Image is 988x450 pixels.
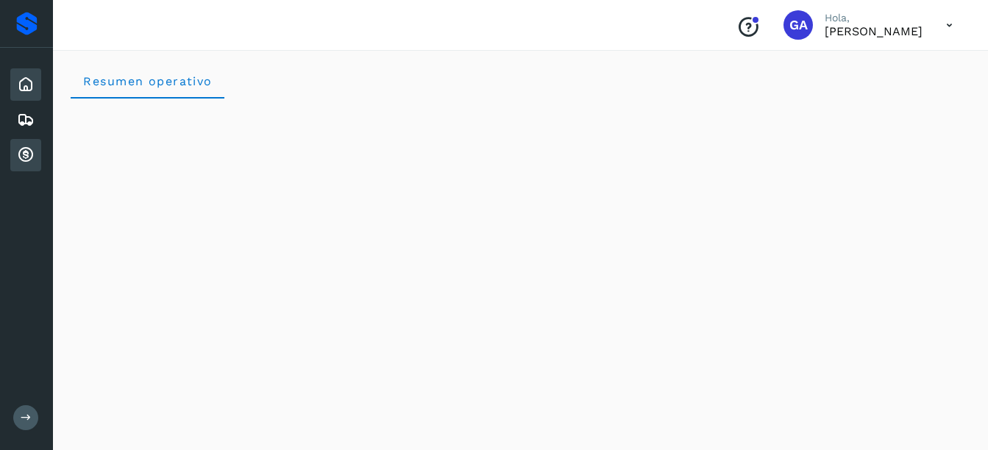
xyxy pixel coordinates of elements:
[10,139,41,171] div: Cuentas por cobrar
[825,12,923,24] p: Hola,
[10,68,41,101] div: Inicio
[825,24,923,38] p: GENOVEVA ARZATE MARTINEZ
[10,104,41,136] div: Embarques
[82,74,213,88] span: Resumen operativo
